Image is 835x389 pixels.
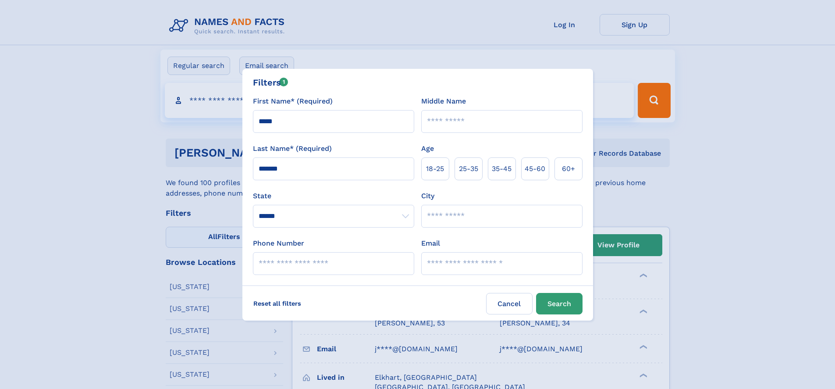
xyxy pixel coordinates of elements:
label: State [253,191,414,201]
button: Search [536,293,583,314]
div: Filters [253,76,288,89]
span: 45‑60 [525,164,545,174]
label: Middle Name [421,96,466,107]
span: 18‑25 [426,164,444,174]
label: City [421,191,434,201]
label: Phone Number [253,238,304,249]
label: Reset all filters [248,293,307,314]
span: 25‑35 [459,164,478,174]
label: Last Name* (Required) [253,143,332,154]
label: Cancel [486,293,533,314]
span: 60+ [562,164,575,174]
label: Email [421,238,440,249]
label: Age [421,143,434,154]
label: First Name* (Required) [253,96,333,107]
span: 35‑45 [492,164,512,174]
